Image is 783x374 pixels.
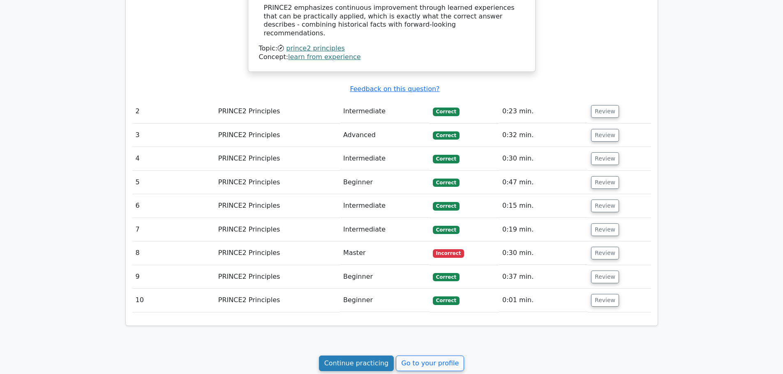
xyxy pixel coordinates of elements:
[433,131,460,140] span: Correct
[591,247,619,259] button: Review
[433,249,464,257] span: Incorrect
[286,44,345,52] a: prince2 principles
[340,289,430,312] td: Beginner
[132,289,215,312] td: 10
[259,53,524,62] div: Concept:
[215,265,340,289] td: PRINCE2 Principles
[499,265,588,289] td: 0:37 min.
[433,202,460,210] span: Correct
[215,100,340,123] td: PRINCE2 Principles
[591,105,619,118] button: Review
[259,44,524,53] div: Topic:
[499,171,588,194] td: 0:47 min.
[319,356,394,371] a: Continue practicing
[132,194,215,218] td: 6
[591,200,619,212] button: Review
[433,226,460,234] span: Correct
[215,147,340,170] td: PRINCE2 Principles
[396,356,464,371] a: Go to your profile
[499,194,588,218] td: 0:15 min.
[340,218,430,241] td: Intermediate
[350,85,439,93] a: Feedback on this question?
[499,218,588,241] td: 0:19 min.
[340,241,430,265] td: Master
[132,218,215,241] td: 7
[433,108,460,116] span: Correct
[433,273,460,281] span: Correct
[499,147,588,170] td: 0:30 min.
[132,171,215,194] td: 5
[591,223,619,236] button: Review
[215,171,340,194] td: PRINCE2 Principles
[591,176,619,189] button: Review
[215,124,340,147] td: PRINCE2 Principles
[340,194,430,218] td: Intermediate
[499,289,588,312] td: 0:01 min.
[591,294,619,307] button: Review
[591,129,619,142] button: Review
[215,241,340,265] td: PRINCE2 Principles
[132,124,215,147] td: 3
[215,218,340,241] td: PRINCE2 Principles
[433,179,460,187] span: Correct
[340,100,430,123] td: Intermediate
[433,155,460,163] span: Correct
[433,296,460,305] span: Correct
[215,194,340,218] td: PRINCE2 Principles
[132,241,215,265] td: 8
[499,241,588,265] td: 0:30 min.
[340,265,430,289] td: Beginner
[132,100,215,123] td: 2
[591,271,619,283] button: Review
[340,171,430,194] td: Beginner
[340,147,430,170] td: Intermediate
[132,265,215,289] td: 9
[499,100,588,123] td: 0:23 min.
[288,53,361,61] a: learn from experience
[215,289,340,312] td: PRINCE2 Principles
[340,124,430,147] td: Advanced
[132,147,215,170] td: 4
[499,124,588,147] td: 0:32 min.
[591,152,619,165] button: Review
